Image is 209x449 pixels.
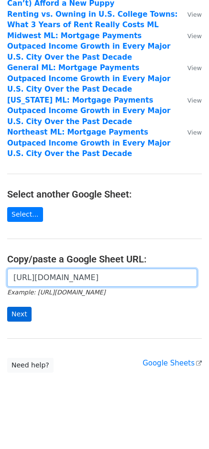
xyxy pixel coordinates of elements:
a: View [178,31,202,40]
a: View [178,10,202,19]
h4: Select another Google Sheet: [7,188,202,200]
small: View [187,129,202,136]
a: [US_STATE] ML: Mortgage Payments Outpaced Income Growth in Every Major U.S. City Over the Past De... [7,96,170,126]
small: View [187,64,202,72]
a: View [178,63,202,72]
a: General ML: Mortgage Payments Outpaced Income Growth in Every Major U.S. City Over the Past Decade [7,63,170,94]
a: Midwest ML: Mortgage Payments Outpaced Income Growth in Every Major U.S. City Over the Past Decade [7,31,170,62]
input: Next [7,307,32,322]
small: View [187,11,202,18]
small: View [187,32,202,40]
a: View [178,96,202,104]
small: Example: [URL][DOMAIN_NAME] [7,289,105,296]
input: Paste your Google Sheet URL here [7,269,197,287]
a: Renting vs. Owning in U.S. College Towns: What 3 Years of Rent Really Costs ML [7,10,178,30]
a: Google Sheets [143,359,202,367]
iframe: Chat Widget [161,403,209,449]
a: View [178,128,202,136]
small: View [187,97,202,104]
a: Need help? [7,358,54,373]
a: Northeast ML: Mortgage Payments Outpaced Income Growth in Every Major U.S. City Over the Past Decade [7,128,170,158]
a: Select... [7,207,43,222]
h4: Copy/paste a Google Sheet URL: [7,253,202,265]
